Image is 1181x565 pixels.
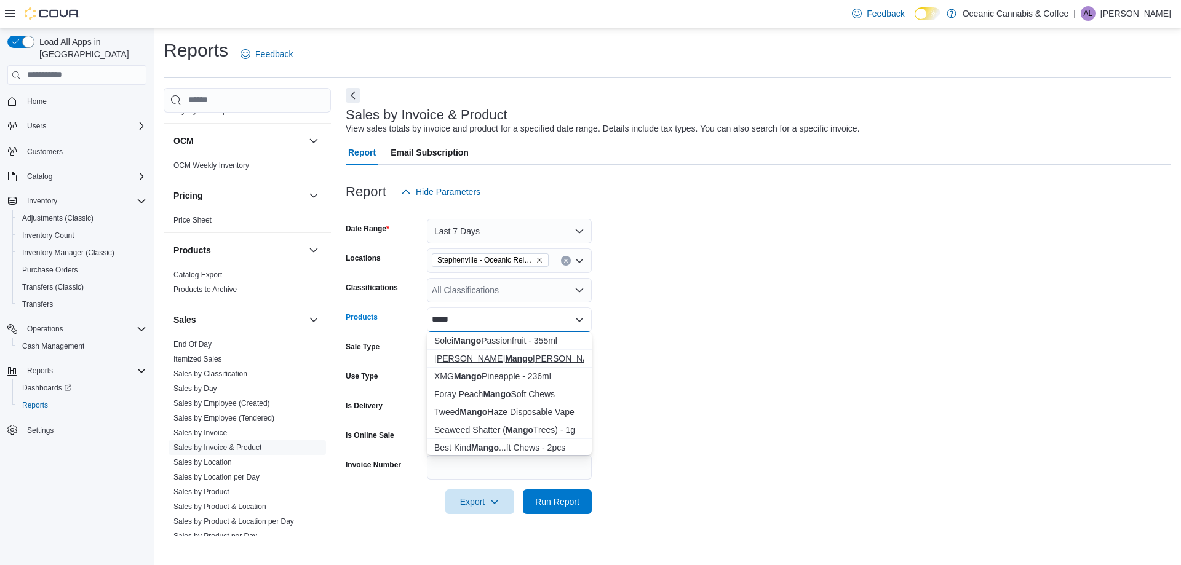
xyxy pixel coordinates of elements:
button: Catalog [22,169,57,184]
div: [PERSON_NAME] [PERSON_NAME] - 355ml [434,352,584,365]
strong: Mango [454,371,482,381]
a: Customers [22,144,68,159]
p: | [1073,6,1076,21]
button: Inventory [2,192,151,210]
span: Sales by Employee (Tendered) [173,413,274,423]
span: Stephenville - Oceanic Releaf [437,254,533,266]
button: Tweed Mango Haze Disposable Vape [427,403,592,421]
a: Inventory Count [17,228,79,243]
a: Feedback [847,1,909,26]
span: Reports [22,363,146,378]
label: Products [346,312,378,322]
a: End Of Day [173,340,212,349]
span: Dashboards [22,383,71,393]
span: Purchase Orders [22,265,78,275]
span: Sales by Classification [173,369,247,379]
span: Sales by Product [173,487,229,497]
span: Operations [22,322,146,336]
button: XMG Mango Pineapple - 236ml [427,368,592,385]
div: Solei Passionfruit - 355ml [434,334,584,347]
a: Sales by Product & Location per Day [173,517,294,526]
a: Sales by Employee (Tendered) [173,414,274,422]
button: Cash Management [12,338,151,355]
button: Sales [173,314,304,326]
span: Transfers (Classic) [17,280,146,294]
button: Catalog [2,168,151,185]
button: Best Kind Mango Orange Soft Chews - 2pcs [427,439,592,457]
a: Dashboards [17,381,76,395]
a: Inventory Manager (Classic) [17,245,119,260]
button: Next [346,88,360,103]
button: Reports [22,363,58,378]
span: Sales by Invoice & Product [173,443,261,452]
label: Sale Type [346,342,380,352]
button: Products [306,243,321,258]
button: Inventory [22,194,62,208]
span: Inventory Count [17,228,146,243]
button: Pricing [173,189,304,202]
button: Products [173,244,304,256]
h1: Reports [164,38,228,63]
span: Export [453,489,507,514]
span: Reports [22,400,48,410]
button: Foray Peach Mango Soft Chews [427,385,592,403]
input: Dark Mode [915,7,940,20]
button: Open list of options [575,256,584,266]
span: Adjustments (Classic) [17,211,146,226]
button: Operations [2,320,151,338]
a: OCM Weekly Inventory [173,161,249,170]
a: Adjustments (Classic) [17,211,98,226]
button: Last 7 Days [427,219,592,243]
span: Catalog [27,172,52,181]
strong: Mango [483,389,511,399]
nav: Complex example [7,87,146,471]
a: Sales by Location [173,458,232,467]
label: Locations [346,253,381,263]
div: Pricing [164,213,331,232]
img: Cova [25,7,80,20]
span: Cash Management [22,341,84,351]
span: Stephenville - Oceanic Releaf [432,253,549,267]
button: Sales [306,312,321,327]
span: Inventory Manager (Classic) [22,248,114,258]
button: Clear input [561,256,571,266]
span: Email Subscription [391,140,469,165]
button: Reports [2,362,151,379]
span: AL [1084,6,1093,21]
a: Sales by Location per Day [173,473,260,481]
h3: Products [173,244,211,256]
a: Transfers [17,297,58,312]
a: Sales by Product & Location [173,502,266,511]
button: Inventory Count [12,227,151,244]
button: Users [22,119,51,133]
a: Feedback [236,42,298,66]
div: View sales totals by invoice and product for a specified date range. Details include tax types. Y... [346,122,860,135]
h3: Sales by Invoice & Product [346,108,507,122]
span: Catalog [22,169,146,184]
a: Itemized Sales [173,355,222,363]
label: Is Delivery [346,401,383,411]
div: Best Kind ...ft Chews - 2pcs [434,441,584,454]
span: Users [27,121,46,131]
div: Foray Peach Soft Chews [434,388,584,400]
span: Report [348,140,376,165]
button: Close list of options [575,315,584,325]
span: Users [22,119,146,133]
span: Catalog Export [173,270,222,280]
button: Mollo Mango Seltzer - 355ml [427,350,592,368]
a: Dashboards [12,379,151,397]
button: Adjustments (Classic) [12,210,151,227]
a: Sales by Day [173,384,217,393]
span: Transfers (Classic) [22,282,84,292]
p: [PERSON_NAME] [1100,6,1171,21]
button: Home [2,92,151,110]
button: Hide Parameters [396,180,485,204]
button: Inventory Manager (Classic) [12,244,151,261]
a: Sales by Employee (Created) [173,399,270,408]
span: Sales by Product & Location [173,502,266,512]
span: Transfers [22,299,53,309]
div: Products [164,267,331,302]
span: Inventory Count [22,231,74,240]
